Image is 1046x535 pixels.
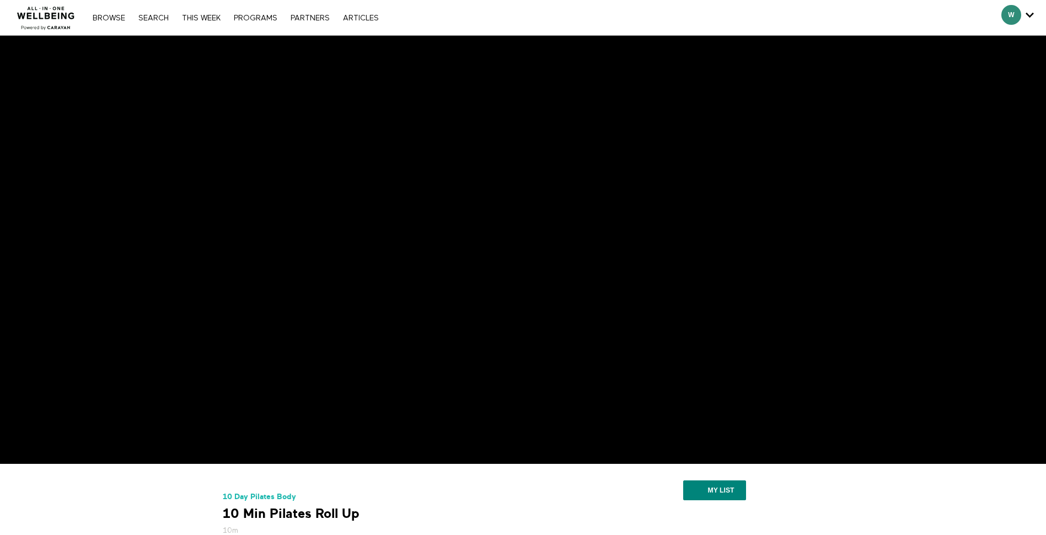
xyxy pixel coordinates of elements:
[228,14,283,22] a: PROGRAMS
[87,12,384,23] nav: Primary
[87,14,131,22] a: Browse
[133,14,174,22] a: Search
[337,14,384,22] a: ARTICLES
[285,14,335,22] a: PARTNERS
[223,493,296,501] a: 10 Day Pilates Body
[176,14,226,22] a: THIS WEEK
[683,480,745,500] button: My list
[223,505,360,522] strong: 10 Min Pilates Roll Up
